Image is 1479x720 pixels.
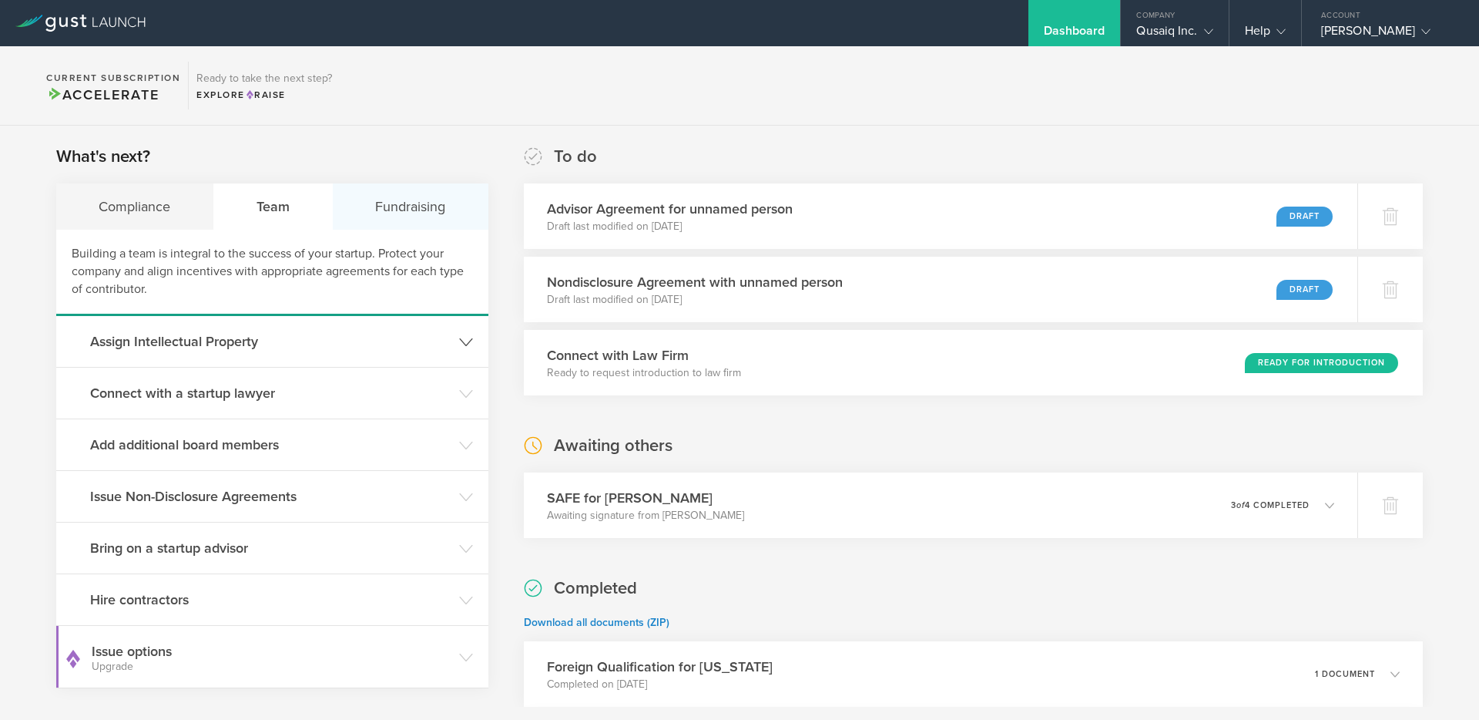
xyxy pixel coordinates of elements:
p: Draft last modified on [DATE] [547,292,843,308]
p: 3 4 completed [1231,501,1310,510]
div: Draft [1276,207,1333,227]
h3: Add additional board members [90,435,451,455]
div: Connect with Law FirmReady to request introduction to law firmReady for Introduction [524,330,1423,395]
div: Qusaiq Inc. [1136,23,1212,46]
div: Explore [196,88,332,102]
div: Help [1245,23,1286,46]
h3: Ready to take the next step? [196,73,332,84]
h3: Hire contractors [90,590,451,610]
a: Download all documents (ZIP) [524,616,669,629]
h3: Bring on a startup advisor [90,538,451,558]
div: [PERSON_NAME] [1321,23,1452,46]
div: Advisor Agreement for unnamed personDraft last modified on [DATE]Draft [524,183,1357,249]
p: Ready to request introduction to law firm [547,365,741,381]
div: Nondisclosure Agreement with unnamed personDraft last modified on [DATE]Draft [524,257,1357,322]
h3: SAFE for [PERSON_NAME] [547,488,744,508]
p: 1 document [1315,670,1375,678]
h3: Issue options [92,641,451,672]
h3: Connect with a startup lawyer [90,383,451,403]
em: of [1236,500,1245,510]
h3: Foreign Qualification for [US_STATE] [547,657,773,677]
h3: Advisor Agreement for unnamed person [547,199,793,219]
div: Building a team is integral to the success of your startup. Protect your company and align incent... [56,230,488,316]
h3: Issue Non-Disclosure Agreements [90,486,451,506]
h2: Current Subscription [46,73,180,82]
div: Fundraising [333,183,488,230]
h2: What's next? [56,146,150,168]
h3: Assign Intellectual Property [90,331,451,352]
p: Draft last modified on [DATE] [547,219,793,234]
div: Team [214,183,334,230]
h3: Connect with Law Firm [547,345,741,365]
span: Raise [245,89,286,100]
p: Completed on [DATE] [547,677,773,692]
p: Awaiting signature from [PERSON_NAME] [547,508,744,523]
span: Accelerate [46,86,159,103]
div: Compliance [56,183,214,230]
h2: To do [554,146,597,168]
h2: Awaiting others [554,435,672,457]
div: Dashboard [1044,23,1105,46]
small: Upgrade [92,661,451,672]
h2: Completed [554,577,637,600]
div: Ready for Introduction [1245,353,1398,373]
div: Ready to take the next step?ExploreRaise [188,62,340,109]
div: Draft [1276,280,1333,300]
h3: Nondisclosure Agreement with unnamed person [547,272,843,292]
